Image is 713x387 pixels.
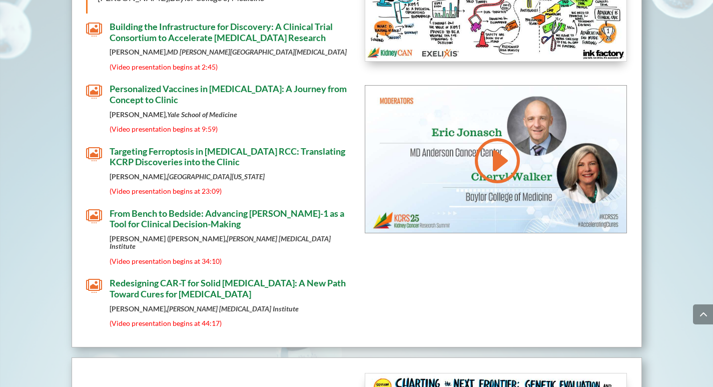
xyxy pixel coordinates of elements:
strong: [PERSON_NAME], [110,110,237,119]
span:  [86,208,102,224]
strong: [PERSON_NAME] ([PERSON_NAME], [110,234,331,250]
span: Building the Infrastructure for Discovery: A Clinical Trial Consortium to Accelerate [MEDICAL_DAT... [110,21,333,43]
span: (Video presentation begins at 2:45) [110,63,218,71]
em: MD [PERSON_NAME][GEOGRAPHIC_DATA][MEDICAL_DATA] [167,48,347,56]
span: (Video presentation begins at 9:59) [110,125,218,133]
span: (Video presentation begins at 23:09) [110,187,222,195]
span:  [86,146,102,162]
span:  [86,84,102,100]
strong: [PERSON_NAME], [110,172,265,181]
span: From Bench to Bedside: Advancing [PERSON_NAME]-1 as a Tool for Clinical Decision-Making [110,208,344,230]
em: [PERSON_NAME] [MEDICAL_DATA] Institute [110,234,331,250]
span: Redesigning CAR-T for Solid [MEDICAL_DATA]: A New Path Toward Cures for [MEDICAL_DATA] [110,277,346,299]
strong: [PERSON_NAME], [110,48,347,56]
span: (Video presentation begins at 44:17) [110,319,222,327]
span: (Video presentation begins at 34:10) [110,257,222,265]
span: Personalized Vaccines in [MEDICAL_DATA]: A Journey from Concept to Clinic [110,83,347,105]
em: [PERSON_NAME] [MEDICAL_DATA] Institute [167,304,299,313]
span: Targeting Ferroptosis in [MEDICAL_DATA] RCC: Translating KCRP Discoveries into the Clinic [110,146,345,168]
span:  [86,22,102,38]
em: Yale School of Medicine [167,110,237,119]
em: [GEOGRAPHIC_DATA][US_STATE] [167,172,265,181]
strong: [PERSON_NAME], [110,304,299,313]
span:  [86,278,102,294]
